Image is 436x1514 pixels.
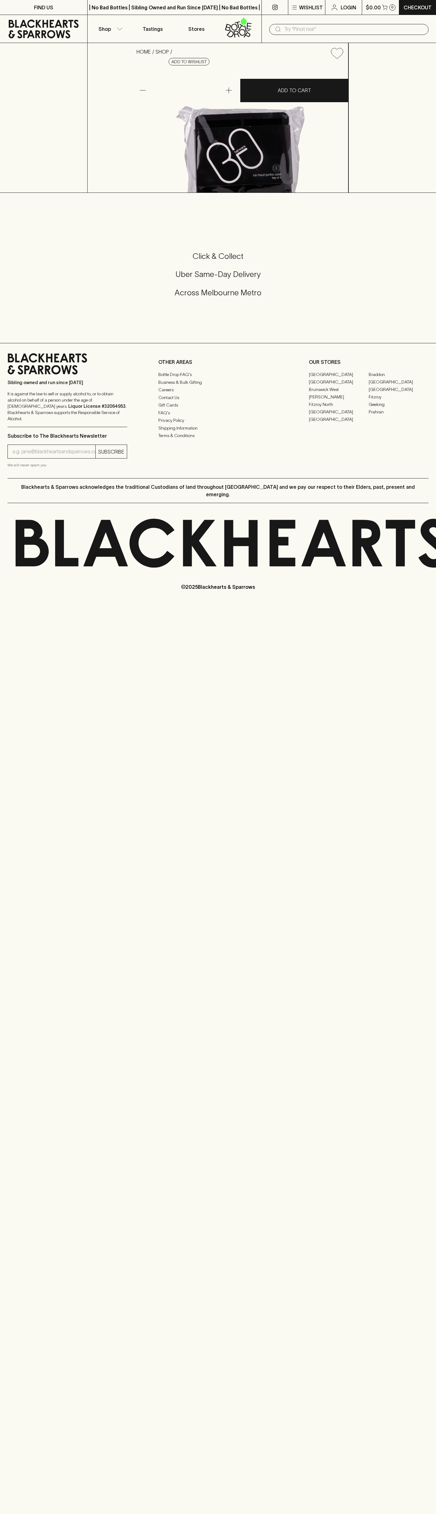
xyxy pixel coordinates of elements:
p: Tastings [143,25,163,33]
a: Shipping Information [158,424,278,432]
p: It is against the law to sell or supply alcohol to, or to obtain alcohol on behalf of a person un... [7,391,127,422]
a: Bottle Drop FAQ's [158,371,278,378]
p: $0.00 [366,4,381,11]
a: Prahran [369,408,429,416]
p: 0 [391,6,394,9]
a: [GEOGRAPHIC_DATA] [369,386,429,393]
p: Sibling owned and run since [DATE] [7,379,127,386]
p: Stores [188,25,204,33]
p: FIND US [34,4,53,11]
a: Brunswick West [309,386,369,393]
button: ADD TO CART [240,79,348,102]
p: Subscribe to The Blackhearts Newsletter [7,432,127,440]
h5: Uber Same-Day Delivery [7,269,429,279]
button: Shop [88,15,131,43]
p: Login [341,4,356,11]
a: Gift Cards [158,402,278,409]
a: Privacy Policy [158,417,278,424]
a: [PERSON_NAME] [309,393,369,401]
button: SUBSCRIBE [96,445,127,458]
a: Fitzroy [369,393,429,401]
div: Call to action block [7,226,429,331]
p: Shop [98,25,111,33]
a: [GEOGRAPHIC_DATA] [309,371,369,378]
p: OTHER AREAS [158,358,278,366]
a: FAQ's [158,409,278,417]
a: Stores [175,15,218,43]
a: Business & Bulk Gifting [158,378,278,386]
p: We will never spam you [7,462,127,468]
strong: Liquor License #32064953 [68,404,126,409]
p: SUBSCRIBE [98,448,124,455]
a: SHOP [156,49,169,55]
p: ADD TO CART [278,87,311,94]
p: OUR STORES [309,358,429,366]
a: [GEOGRAPHIC_DATA] [369,378,429,386]
a: Careers [158,386,278,394]
p: Blackhearts & Sparrows acknowledges the traditional Custodians of land throughout [GEOGRAPHIC_DAT... [12,483,424,498]
a: Terms & Conditions [158,432,278,440]
p: Checkout [404,4,432,11]
a: [GEOGRAPHIC_DATA] [309,416,369,423]
button: Add to wishlist [328,45,346,61]
h5: Click & Collect [7,251,429,261]
img: 34733.png [132,64,348,193]
a: Tastings [131,15,175,43]
button: Add to wishlist [169,58,209,65]
a: HOME [137,49,151,55]
input: e.g. jane@blackheartsandsparrows.com.au [12,447,95,457]
a: [GEOGRAPHIC_DATA] [309,408,369,416]
a: [GEOGRAPHIC_DATA] [309,378,369,386]
input: Try "Pinot noir" [284,24,424,34]
h5: Across Melbourne Metro [7,288,429,298]
a: Contact Us [158,394,278,401]
a: Braddon [369,371,429,378]
a: Fitzroy North [309,401,369,408]
a: Geelong [369,401,429,408]
p: Wishlist [299,4,323,11]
